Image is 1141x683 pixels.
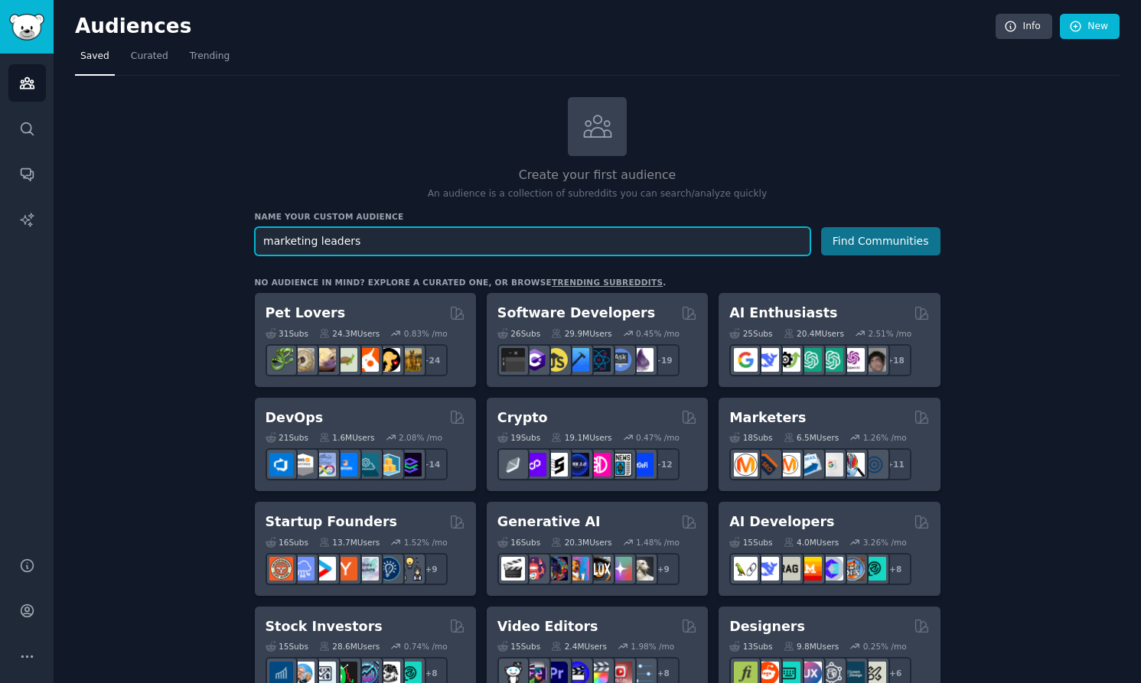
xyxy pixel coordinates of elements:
[587,348,611,372] img: reactnative
[862,557,886,581] img: AIDevelopersSociety
[729,328,772,339] div: 25 Sub s
[566,348,589,372] img: iOSProgramming
[404,328,448,339] div: 0.83 % /mo
[523,557,546,581] img: dalle2
[266,304,346,323] h2: Pet Lovers
[879,448,911,480] div: + 11
[784,641,839,652] div: 9.8M Users
[755,453,779,476] img: bigseo
[862,348,886,372] img: ArtificalIntelligence
[630,557,654,581] img: DreamBooth
[1060,14,1120,40] a: New
[798,557,822,581] img: MistralAI
[184,44,235,76] a: Trending
[647,553,680,585] div: + 9
[636,328,680,339] div: 0.45 % /mo
[291,557,315,581] img: SaaS
[497,408,548,428] h2: Crypto
[269,557,293,581] img: EntrepreneurRideAlong
[398,557,422,581] img: growmybusiness
[355,348,379,372] img: cockatiel
[879,344,911,376] div: + 18
[377,453,400,476] img: aws_cdk
[501,348,525,372] img: software
[729,304,837,323] h2: AI Enthusiasts
[497,512,601,532] h2: Generative AI
[255,227,810,255] input: Pick a short name, like "Digital Marketers" or "Movie-Goers"
[334,348,357,372] img: turtle
[404,537,448,548] div: 1.52 % /mo
[399,432,442,443] div: 2.08 % /mo
[544,453,568,476] img: ethstaker
[523,453,546,476] img: 0xPolygon
[879,553,911,585] div: + 8
[734,557,758,581] img: LangChain
[266,617,383,636] h2: Stock Investors
[784,432,839,443] div: 6.5M Users
[497,641,540,652] div: 15 Sub s
[631,641,674,652] div: 1.98 % /mo
[551,328,611,339] div: 29.9M Users
[497,304,655,323] h2: Software Developers
[566,453,589,476] img: web3
[784,537,839,548] div: 4.0M Users
[820,557,843,581] img: OpenSourceAI
[266,641,308,652] div: 15 Sub s
[9,14,44,41] img: GummySearch logo
[80,50,109,63] span: Saved
[269,348,293,372] img: herpetology
[587,557,611,581] img: FluxAI
[841,557,865,581] img: llmops
[729,432,772,443] div: 18 Sub s
[319,641,380,652] div: 28.6M Users
[729,512,834,532] h2: AI Developers
[551,537,611,548] div: 20.3M Users
[497,328,540,339] div: 26 Sub s
[647,448,680,480] div: + 12
[734,348,758,372] img: GoogleGeminiAI
[544,348,568,372] img: learnjavascript
[868,328,911,339] div: 2.51 % /mo
[266,537,308,548] div: 16 Sub s
[312,453,336,476] img: Docker_DevOps
[552,278,663,287] a: trending subreddits
[608,453,632,476] img: CryptoNews
[501,557,525,581] img: aivideo
[334,453,357,476] img: DevOpsLinks
[497,432,540,443] div: 19 Sub s
[404,641,448,652] div: 0.74 % /mo
[266,512,397,532] h2: Startup Founders
[551,641,607,652] div: 2.4M Users
[398,348,422,372] img: dogbreed
[398,453,422,476] img: PlatformEngineers
[784,328,844,339] div: 20.4M Users
[647,344,680,376] div: + 19
[798,348,822,372] img: chatgpt_promptDesign
[863,432,907,443] div: 1.26 % /mo
[729,408,806,428] h2: Marketers
[377,557,400,581] img: Entrepreneurship
[255,211,941,222] h3: Name your custom audience
[551,432,611,443] div: 19.1M Users
[319,432,375,443] div: 1.6M Users
[755,557,779,581] img: DeepSeek
[996,14,1052,40] a: Info
[312,557,336,581] img: startup
[863,641,907,652] div: 0.25 % /mo
[269,453,293,476] img: azuredevops
[355,557,379,581] img: indiehackers
[190,50,230,63] span: Trending
[266,328,308,339] div: 31 Sub s
[497,617,598,636] h2: Video Editors
[821,227,941,255] button: Find Communities
[630,348,654,372] img: elixir
[75,15,996,39] h2: Audiences
[416,448,448,480] div: + 14
[636,537,680,548] div: 1.48 % /mo
[319,537,380,548] div: 13.7M Users
[255,277,667,288] div: No audience in mind? Explore a curated one, or browse .
[820,348,843,372] img: chatgpt_prompts_
[312,348,336,372] img: leopardgeckos
[291,348,315,372] img: ballpython
[266,408,324,428] h2: DevOps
